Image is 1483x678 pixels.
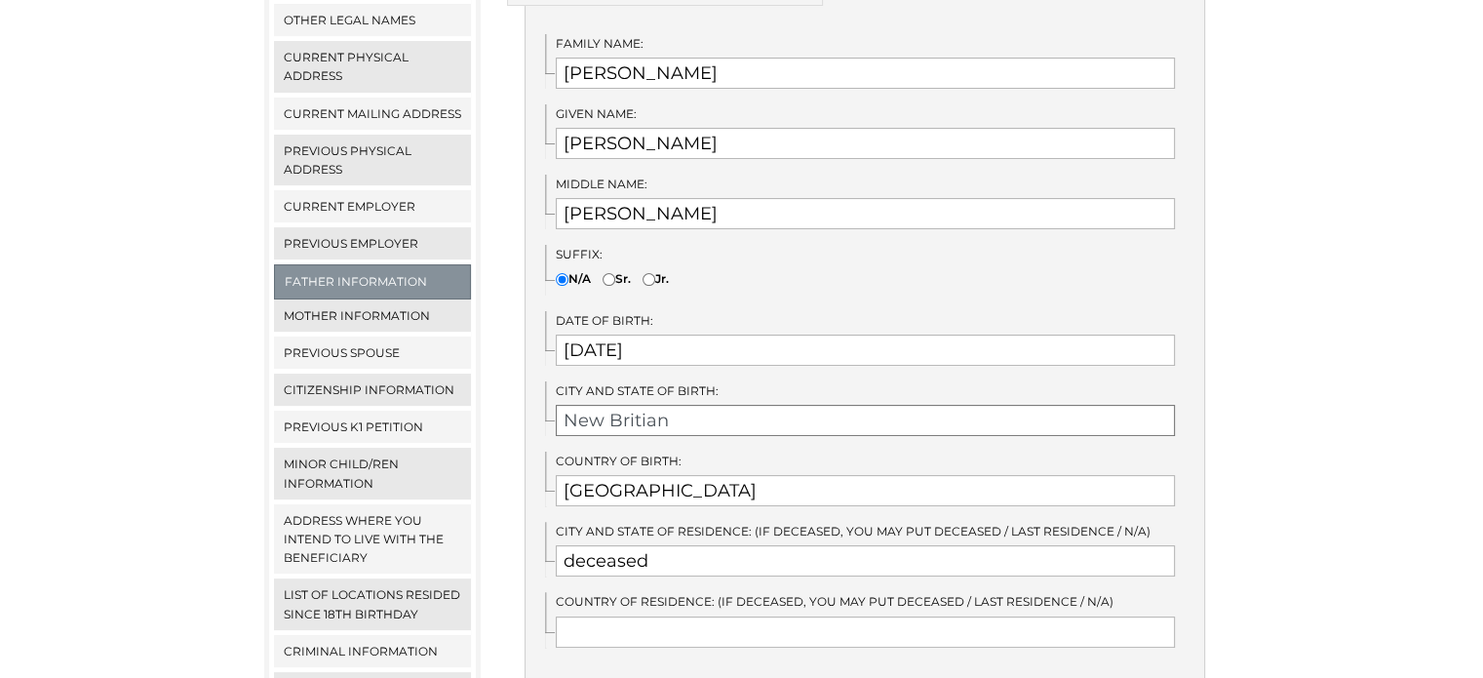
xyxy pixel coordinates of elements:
[603,273,615,286] input: Sr.
[274,227,472,259] a: Previous Employer
[274,374,472,406] a: Citizenship Information
[556,177,647,191] span: Middle Name:
[274,448,472,499] a: Minor Child/ren Information
[274,337,472,369] a: Previous Spouse
[556,594,1113,609] span: Country of Residence: (IF deceased, you may put deceased / last residence / n/a)
[274,41,472,92] a: Current Physical Address
[556,247,603,261] span: Suffix:
[556,383,719,398] span: City and State of Birth:
[556,313,653,328] span: Date of Birth:
[643,273,655,286] input: Jr.
[556,454,682,468] span: Country of Birth:
[274,578,472,629] a: List of locations resided since 18th birthday
[556,106,637,121] span: Given Name:
[275,265,471,298] a: Father Information
[643,269,669,288] label: Jr.
[274,98,472,130] a: Current Mailing Address
[274,135,472,185] a: Previous Physical Address
[274,4,472,36] a: Other Legal Names
[274,504,472,575] a: Address where you intend to live with the beneficiary
[603,269,631,288] label: Sr.
[556,269,591,288] label: N/A
[556,273,568,286] input: N/A
[274,635,472,667] a: Criminal Information
[556,36,644,51] span: Family Name:
[274,411,472,443] a: Previous K1 Petition
[556,524,1151,538] span: City and State of Residence: (IF deceased, you may put deceased / last residence / n/a)
[274,299,472,332] a: Mother Information
[274,190,472,222] a: Current Employer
